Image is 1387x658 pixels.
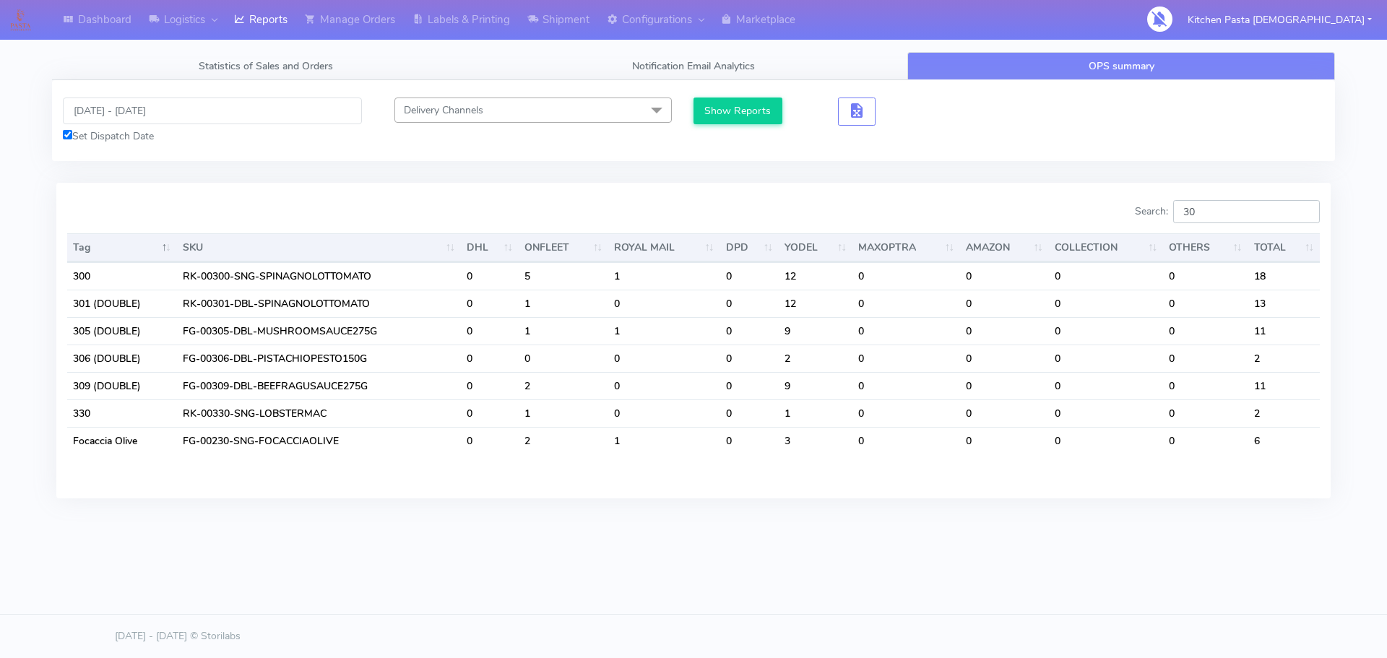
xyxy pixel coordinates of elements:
td: RK-00300-SNG-SPINAGNOLOTTOMATO [177,262,461,290]
td: 0 [461,290,519,317]
ul: Tabs [52,52,1335,80]
button: Show Reports [693,98,782,124]
td: 301 (DOUBLE) [67,290,177,317]
td: 2 [779,345,852,372]
td: 0 [1163,399,1248,427]
td: 0 [1163,290,1248,317]
td: 0 [608,290,720,317]
td: 0 [1049,345,1164,372]
th: TOTAL : activate to sort column ascending [1248,233,1320,262]
th: SKU: activate to sort column ascending [177,233,461,262]
td: 309 (DOUBLE) [67,372,177,399]
td: 0 [960,399,1049,427]
th: OTHERS : activate to sort column ascending [1163,233,1248,262]
td: 0 [461,372,519,399]
td: 0 [852,345,960,372]
td: 6 [1248,427,1320,454]
td: 0 [852,262,960,290]
label: Search: [1135,200,1320,223]
td: 0 [1163,345,1248,372]
th: AMAZON : activate to sort column ascending [960,233,1049,262]
td: 0 [960,317,1049,345]
td: 0 [720,399,779,427]
td: 12 [779,290,852,317]
td: 11 [1248,317,1320,345]
td: 0 [720,345,779,372]
span: Delivery Channels [404,103,483,117]
td: 5 [519,262,608,290]
td: 306 (DOUBLE) [67,345,177,372]
td: FG-00306-DBL-PISTACHIOPESTO150G [177,345,461,372]
td: 1 [519,399,608,427]
td: 3 [779,427,852,454]
td: 2 [519,427,608,454]
td: 305 (DOUBLE) [67,317,177,345]
td: 0 [720,427,779,454]
td: 1 [608,427,720,454]
th: DPD : activate to sort column ascending [720,233,779,262]
td: 0 [608,345,720,372]
td: 0 [1049,372,1164,399]
td: 300 [67,262,177,290]
td: 0 [608,372,720,399]
td: 2 [519,372,608,399]
span: Notification Email Analytics [632,59,755,73]
td: 9 [779,372,852,399]
td: 0 [519,345,608,372]
td: 0 [720,317,779,345]
th: ONFLEET : activate to sort column ascending [519,233,608,262]
span: Statistics of Sales and Orders [199,59,333,73]
td: 1 [519,317,608,345]
td: 0 [720,290,779,317]
td: 9 [779,317,852,345]
td: 0 [852,372,960,399]
td: 0 [960,290,1049,317]
td: 0 [1163,427,1248,454]
td: FG-00309-DBL-BEEFRAGUSAUCE275G [177,372,461,399]
td: FG-00305-DBL-MUSHROOMSAUCE275G [177,317,461,345]
td: RK-00301-DBL-SPINAGNOLOTTOMATO [177,290,461,317]
td: FG-00230-SNG-FOCACCIAOLIVE [177,427,461,454]
td: 11 [1248,372,1320,399]
th: MAXOPTRA : activate to sort column ascending [852,233,960,262]
input: Search: [1173,200,1320,223]
td: 13 [1248,290,1320,317]
td: 1 [608,262,720,290]
td: 0 [960,372,1049,399]
th: Tag: activate to sort column descending [67,233,177,262]
th: DHL : activate to sort column ascending [461,233,519,262]
input: Pick the Daterange [63,98,362,124]
td: 0 [1163,262,1248,290]
td: 12 [779,262,852,290]
td: 0 [1163,317,1248,345]
td: Focaccia Olive [67,427,177,454]
td: 1 [519,290,608,317]
td: 0 [852,290,960,317]
td: 0 [461,427,519,454]
th: YODEL : activate to sort column ascending [779,233,852,262]
td: 0 [1049,427,1164,454]
button: Kitchen Pasta [DEMOGRAPHIC_DATA] [1177,5,1383,35]
th: COLLECTION : activate to sort column ascending [1049,233,1164,262]
td: 0 [1049,290,1164,317]
td: 0 [461,345,519,372]
td: 0 [1049,399,1164,427]
td: 2 [1248,399,1320,427]
td: 0 [960,427,1049,454]
td: 0 [960,262,1049,290]
div: Set Dispatch Date [63,129,362,144]
td: 0 [852,399,960,427]
td: 0 [461,317,519,345]
td: 0 [960,345,1049,372]
td: 0 [720,262,779,290]
td: 2 [1248,345,1320,372]
td: 0 [1049,262,1164,290]
td: RK-00330-SNG-LOBSTERMAC [177,399,461,427]
td: 1 [608,317,720,345]
td: 0 [1163,372,1248,399]
td: 330 [67,399,177,427]
td: 0 [1049,317,1164,345]
td: 1 [779,399,852,427]
td: 0 [720,372,779,399]
th: ROYAL MAIL : activate to sort column ascending [608,233,720,262]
